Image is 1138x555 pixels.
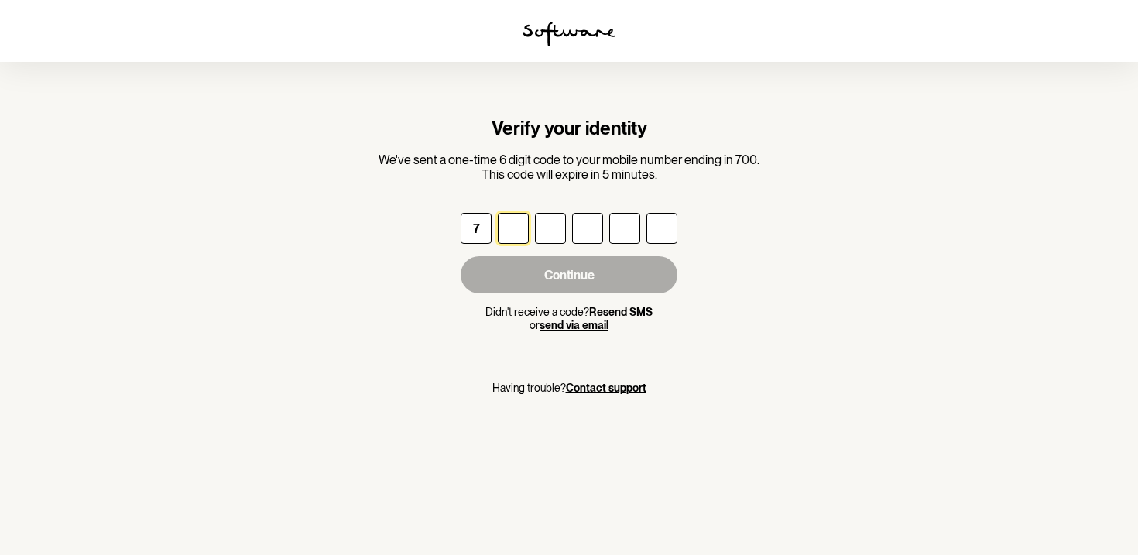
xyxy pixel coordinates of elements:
button: Continue [461,256,677,293]
p: Didn't receive a code? [461,306,677,319]
p: This code will expire in 5 minutes. [379,167,759,182]
p: We've sent a one-time 6 digit code to your mobile number ending in 700. [379,152,759,167]
button: send via email [540,319,608,332]
h1: Verify your identity [379,118,759,140]
p: or [461,319,677,332]
a: Contact support [566,382,646,394]
p: Having trouble? [492,382,646,395]
button: Resend SMS [589,306,653,319]
img: software logo [523,22,615,46]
